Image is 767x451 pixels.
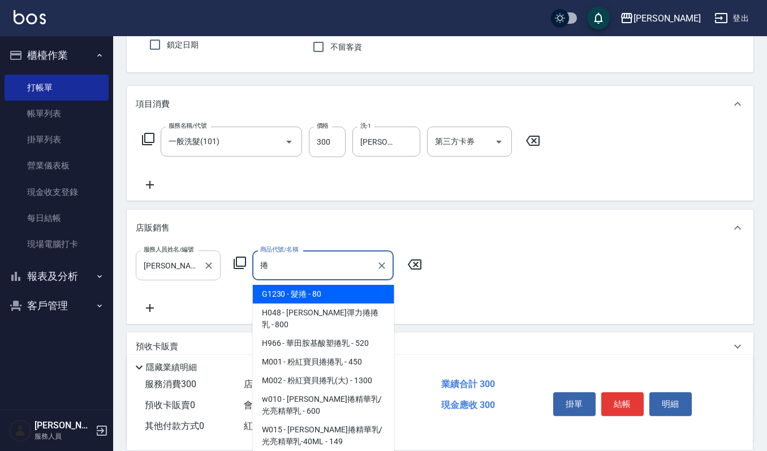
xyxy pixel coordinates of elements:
[253,390,394,420] span: w010 - [PERSON_NAME]捲精華乳/光亮精華乳 - 600
[253,371,394,390] span: M002 - 粉紅寶貝捲乳(大) - 1300
[253,285,394,303] span: G1230 - 髮捲 - 80
[127,210,753,246] div: 店販銷售
[136,341,178,353] p: 預收卡販賣
[5,231,109,257] a: 現場電腦打卡
[146,362,197,374] p: 隱藏業績明細
[201,258,217,274] button: Clear
[127,86,753,122] div: 項目消費
[35,431,92,441] p: 服務人員
[330,41,362,53] span: 不留客資
[244,420,303,431] span: 紅利點數折抵 0
[244,379,285,389] span: 店販消費 0
[5,262,109,291] button: 報表及分析
[374,258,390,274] button: Clear
[553,392,596,416] button: 掛單
[167,39,199,51] span: 鎖定日期
[136,222,170,234] p: 店販銷售
[5,127,109,153] a: 掛單列表
[615,7,705,30] button: [PERSON_NAME]
[253,303,394,334] span: H048 - [PERSON_NAME]彈力捲捲乳 - 800
[441,400,495,410] span: 現金應收 300
[649,392,692,416] button: 明細
[169,122,206,130] label: 服務名稱/代號
[144,245,193,254] label: 服務人員姓名/編號
[253,334,394,353] span: H966 - 華田胺基酸塑捲乳 - 520
[5,291,109,320] button: 客戶管理
[317,122,329,130] label: 價格
[601,392,644,416] button: 結帳
[145,379,196,389] span: 服務消費 300
[280,133,298,151] button: Open
[5,101,109,127] a: 帳單列表
[587,7,610,29] button: save
[145,400,195,410] span: 預收卡販賣 0
[145,420,204,431] span: 其他付款方式 0
[5,179,109,205] a: 現金收支登錄
[253,353,394,371] span: M001 - 粉紅寶貝捲捲乳 - 450
[5,153,109,179] a: 營業儀表板
[14,10,46,24] img: Logo
[244,400,294,410] span: 會員卡販賣 0
[260,245,298,254] label: 商品代號/名稱
[360,122,371,130] label: 洗-1
[441,379,495,389] span: 業績合計 300
[136,98,170,110] p: 項目消費
[35,420,92,431] h5: [PERSON_NAME]
[490,133,508,151] button: Open
[5,205,109,231] a: 每日結帳
[5,75,109,101] a: 打帳單
[710,8,753,29] button: 登出
[9,419,32,442] img: Person
[127,333,753,360] div: 預收卡販賣
[253,420,394,451] span: W015 - [PERSON_NAME]捲精華乳/光亮精華乳-40ML - 149
[5,41,109,70] button: 櫃檯作業
[634,11,701,25] div: [PERSON_NAME]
